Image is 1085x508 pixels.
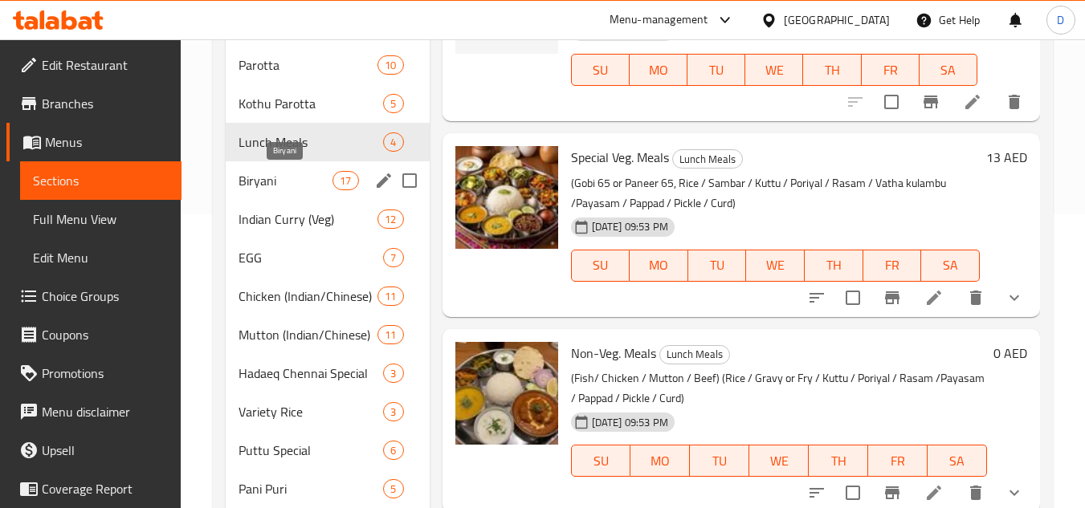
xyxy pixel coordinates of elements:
span: Mutton (Indian/Chinese) [239,325,377,344]
span: 5 [384,482,402,497]
div: Lunch Meals [659,345,730,364]
span: Lunch Meals [239,132,383,152]
div: items [383,248,403,267]
a: Branches [6,84,182,123]
button: TH [803,54,861,86]
span: 17 [333,173,357,189]
span: Pani Puri [239,479,383,498]
button: FR [863,250,922,282]
span: Promotions [42,364,169,383]
button: WE [745,54,803,86]
span: Non-Veg. Meals [571,341,656,365]
span: TH [815,449,862,473]
button: TH [809,445,868,477]
button: SU [571,445,631,477]
span: 3 [384,366,402,381]
div: Variety Rice3 [226,392,429,431]
a: Sections [20,161,182,200]
a: Edit Restaurant [6,46,182,84]
span: Sections [33,171,169,190]
span: WE [756,449,802,473]
span: Chicken (Indian/Chinese) [239,287,377,306]
span: MO [636,59,681,82]
button: TU [688,250,747,282]
span: Choice Groups [42,287,169,306]
span: SU [578,59,623,82]
span: TH [810,59,855,82]
button: MO [630,250,688,282]
div: EGG7 [226,238,429,277]
span: Lunch Meals [673,150,742,169]
span: D [1057,11,1064,29]
button: MO [630,445,690,477]
span: Lunch Meals [660,345,729,364]
span: SA [934,449,981,473]
div: items [383,402,403,421]
div: [GEOGRAPHIC_DATA] [784,11,890,29]
span: 5 [384,96,402,112]
span: 10 [378,58,402,73]
a: Edit menu item [963,92,982,112]
div: Puttu Special6 [226,431,429,469]
button: TU [687,54,745,86]
span: FR [868,59,913,82]
span: FR [870,254,916,277]
svg: Show Choices [1005,288,1024,307]
span: TU [695,254,740,277]
div: Parotta10 [226,46,429,84]
span: Coupons [42,325,169,344]
div: Hadaeq Chennai Special3 [226,354,429,392]
span: Special Veg. Meals [571,145,669,169]
button: WE [746,250,805,282]
div: items [377,209,403,229]
h6: 13 AED [986,146,1027,169]
div: items [377,325,403,344]
a: Edit menu item [924,288,944,307]
button: WE [749,445,809,477]
div: items [332,171,358,190]
span: Edit Menu [33,248,169,267]
span: FR [875,449,921,473]
span: Menus [45,132,169,152]
span: Menu disclaimer [42,402,169,421]
span: Coverage Report [42,479,169,498]
button: FR [862,54,920,86]
img: Non-Veg. Meals [455,342,558,445]
button: MO [630,54,687,86]
div: items [383,94,403,113]
span: [DATE] 09:53 PM [585,415,675,430]
img: Special Veg. Meals [455,146,558,249]
span: Branches [42,94,169,113]
span: Select to update [836,281,870,315]
button: delete [995,83,1034,121]
span: [DATE] 09:53 PM [585,219,675,234]
span: Biryani [239,171,332,190]
a: Menus [6,123,182,161]
span: 3 [384,404,402,420]
a: Menu disclaimer [6,392,182,431]
button: SU [571,250,630,282]
button: FR [868,445,928,477]
span: TU [694,59,739,82]
div: Chicken (Indian/Chinese)11 [226,277,429,315]
a: Promotions [6,354,182,392]
div: Kothu Parotta5 [226,84,429,123]
button: show more [995,278,1034,317]
a: Choice Groups [6,277,182,315]
div: items [383,479,403,498]
span: WE [753,254,798,277]
span: 6 [384,443,402,458]
button: sort-choices [797,278,836,317]
span: SA [926,59,971,82]
p: (Gobi 65 or Paneer 65, Rice / Sambar / Kuttu / Poriyal / Rasam / Vatha kulambu /Payasam / Pappad ... [571,173,980,213]
div: Indian Curry (Veg)12 [226,200,429,238]
button: Branch-specific-item [912,83,950,121]
div: Menu-management [610,10,708,30]
span: Full Menu View [33,209,169,229]
span: TH [811,254,857,277]
span: MO [636,254,682,277]
button: TU [690,445,749,477]
span: TU [696,449,743,473]
span: SU [578,254,624,277]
